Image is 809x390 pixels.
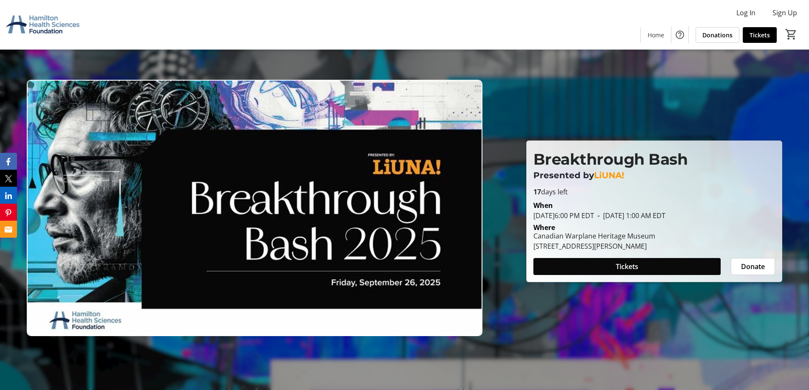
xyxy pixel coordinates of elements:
a: Home [641,27,671,43]
p: days left [533,187,775,197]
span: Home [648,31,664,39]
a: Donations [696,27,739,43]
div: [STREET_ADDRESS][PERSON_NAME] [533,241,655,251]
p: Breakthrough Bash [533,148,775,171]
div: Canadian Warplane Heritage Museum [533,231,655,241]
span: Donations [702,31,733,39]
img: Campaign CTA Media Photo [27,80,482,336]
span: Sign Up [772,8,797,18]
span: Tickets [750,31,770,39]
button: Donate [731,258,775,275]
span: [DATE] 6:00 PM EDT [533,211,594,220]
span: Tickets [616,261,638,272]
span: LiUNA! [594,170,624,180]
span: Log In [736,8,755,18]
img: Hamilton Health Sciences Foundation's Logo [5,3,81,46]
button: Tickets [533,258,721,275]
button: Log In [730,6,762,20]
a: Tickets [743,27,777,43]
div: Where [533,224,555,231]
span: 17 [533,187,541,196]
span: [DATE] 1:00 AM EDT [594,211,665,220]
button: Cart [784,27,799,42]
button: Sign Up [766,6,804,20]
div: When [533,200,553,210]
span: Presented by [533,170,594,180]
span: Donate [741,261,765,272]
span: - [594,211,603,220]
button: Help [671,26,688,43]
